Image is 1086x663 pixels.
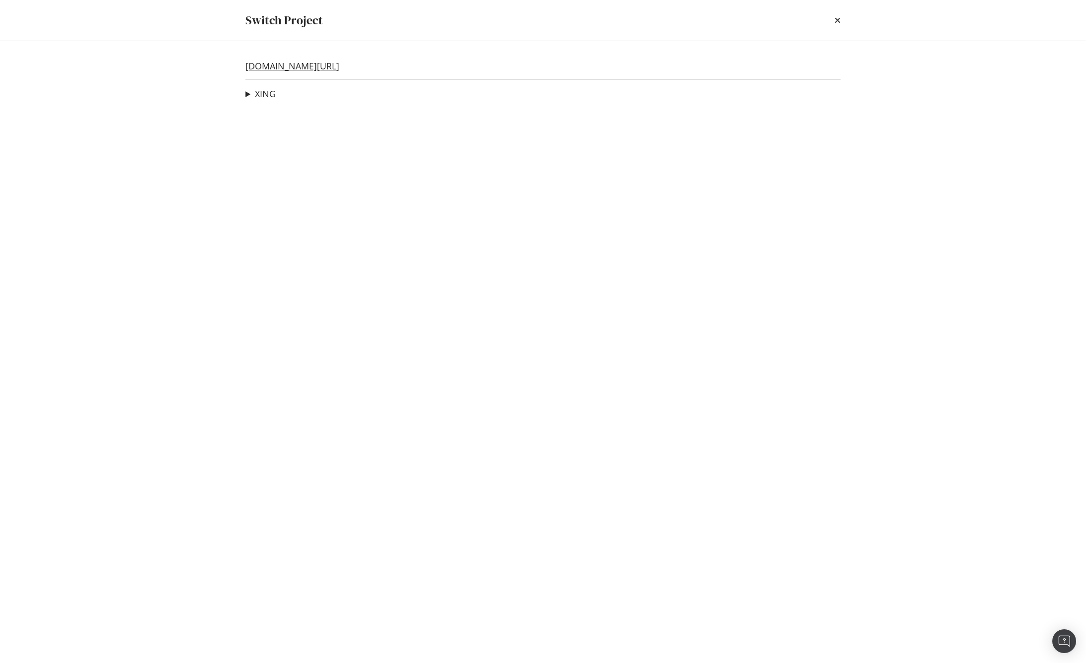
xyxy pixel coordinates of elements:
[245,88,276,101] summary: XING
[255,89,276,99] a: XING
[245,12,323,29] div: Switch Project
[835,12,841,29] div: times
[245,61,339,71] a: [DOMAIN_NAME][URL]
[1052,629,1076,653] div: Open Intercom Messenger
